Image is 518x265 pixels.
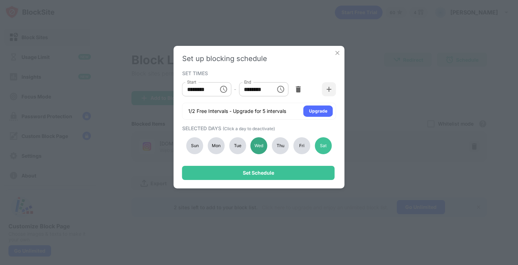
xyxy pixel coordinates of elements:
label: Start [187,79,196,85]
label: End [244,79,251,85]
div: Tue [229,137,246,154]
div: Fri [294,137,310,154]
button: Choose time, selected time is 11:00 PM [273,82,288,96]
img: x-button.svg [334,49,341,56]
div: - [234,85,236,93]
div: SET TIMES [182,70,334,76]
div: SELECTED DAYS [182,125,334,131]
span: (Click a day to deactivate) [223,126,275,131]
div: 1/2 Free Intervals - Upgrade for 5 intervals [188,108,286,115]
div: Wed [251,137,267,154]
div: Upgrade [309,108,327,115]
div: Mon [208,137,224,154]
div: Thu [272,137,289,154]
div: Sat [315,137,332,154]
button: Choose time, selected time is 2:30 PM [216,82,230,96]
div: Sun [186,137,203,154]
div: Set Schedule [243,170,274,176]
div: Set up blocking schedule [182,54,336,63]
